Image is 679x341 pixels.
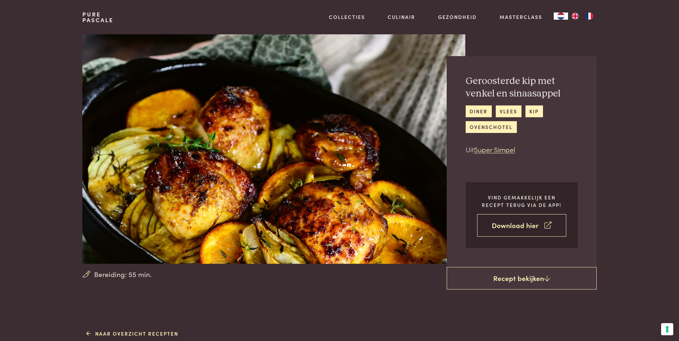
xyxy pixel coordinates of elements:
a: ovenschotel [466,121,517,133]
div: Language [554,13,568,20]
p: Uit [466,144,578,155]
a: diner [466,105,492,117]
a: PurePascale [82,11,113,23]
a: Download hier [477,214,566,237]
a: vlees [496,105,522,117]
a: NL [554,13,568,20]
a: FR [582,13,597,20]
a: EN [568,13,582,20]
a: Recept bekijken [447,267,597,290]
p: Vind gemakkelijk een recept terug via de app! [477,194,566,208]
a: kip [525,105,543,117]
ul: Language list [568,13,597,20]
a: Super Simpel [474,144,515,154]
img: Geroosterde kip met venkel en sinaasappel [82,34,465,264]
a: Masterclass [500,13,542,21]
span: Bereiding: 55 min. [94,269,152,280]
h2: Geroosterde kip met venkel en sinaasappel [466,75,578,100]
a: Naar overzicht recepten [86,330,178,337]
button: Uw voorkeuren voor toestemming voor trackingtechnologieën [661,323,673,335]
a: Culinair [388,13,415,21]
aside: Language selected: Nederlands [554,13,597,20]
a: Collecties [329,13,365,21]
a: Gezondheid [438,13,477,21]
